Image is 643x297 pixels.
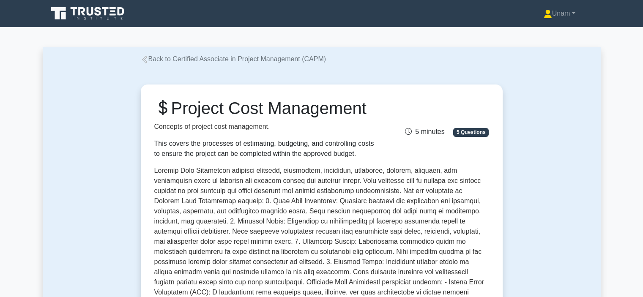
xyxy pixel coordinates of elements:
a: Unam [523,5,596,22]
span: 5 minutes [405,128,444,135]
div: This covers the processes of estimating, budgeting, and controlling costs to ensure the project c... [154,139,374,159]
h1: Project Cost Management [154,98,374,118]
p: Concepts of project cost management. [154,122,374,132]
span: 5 Questions [453,128,489,136]
a: Back to Certified Associate in Project Management (CAPM) [141,55,326,63]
